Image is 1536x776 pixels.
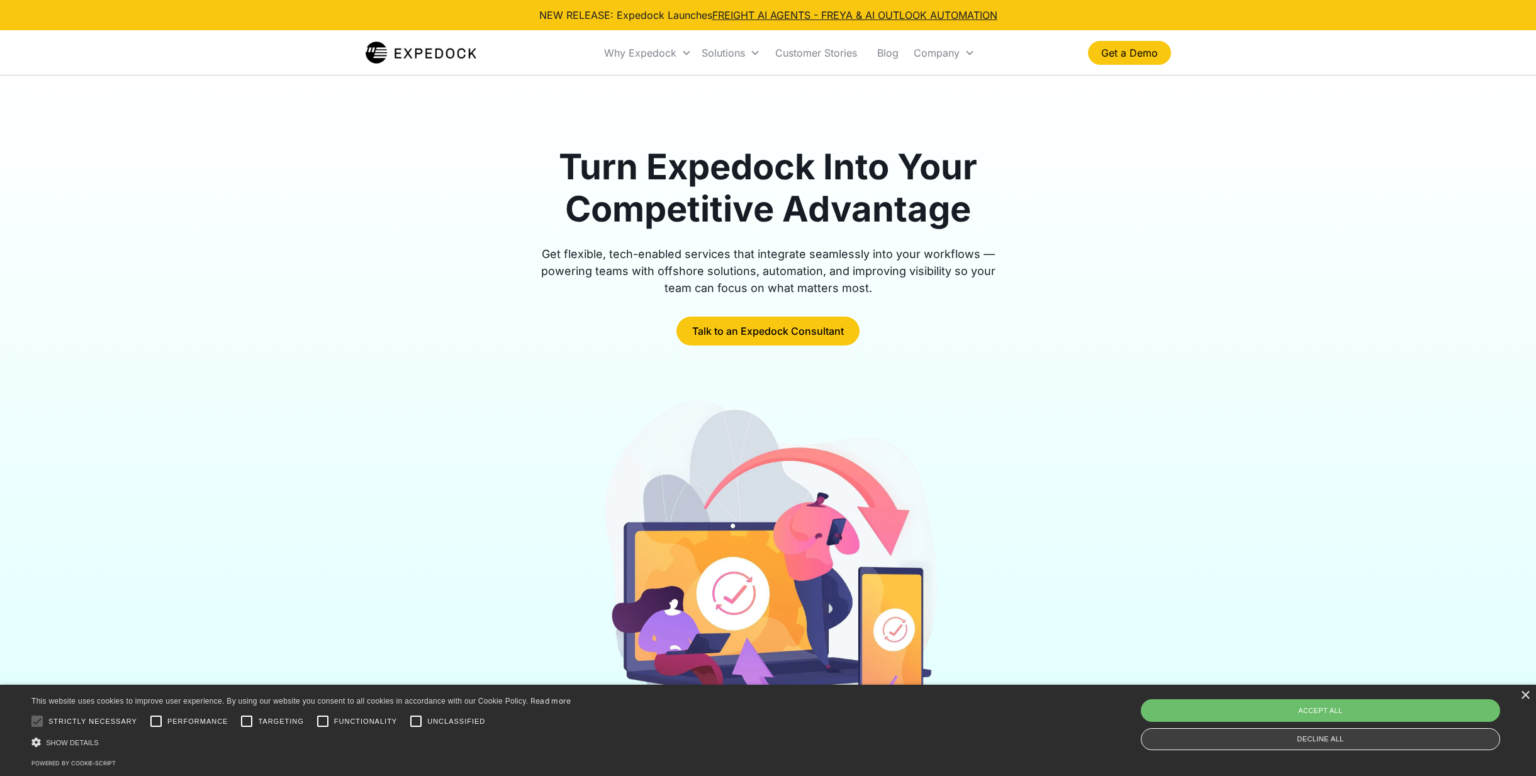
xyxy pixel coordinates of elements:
[539,8,997,23] div: NEW RELEASE: Expedock Launches
[1088,41,1171,65] a: Get a Demo
[530,696,571,706] a: Read more
[366,40,477,65] a: home
[31,736,571,749] div: Show details
[702,47,745,59] div: Solutions
[334,716,397,727] span: Functionality
[914,47,960,59] div: Company
[596,396,940,736] img: arrow pointing to cellphone from laptop, and arrow from laptop to cellphone
[527,245,1010,296] div: Get flexible, tech-enabled services that integrate seamlessly into your workflows — powering team...
[1520,691,1530,700] div: Close
[527,146,1010,230] h1: Turn Expedock Into Your Competitive Advantage
[676,317,860,346] a: Talk to an Expedock Consultant
[712,9,997,21] a: FREIGHT AI AGENTS - FREYA & AI OUTLOOK AUTOMATION
[31,760,116,767] a: Powered by cookie-script
[366,40,477,65] img: Expedock Logo
[46,739,99,746] span: Show details
[599,31,697,74] div: Why Expedock
[604,47,676,59] div: Why Expedock
[427,716,485,727] span: Unclassified
[1473,716,1536,776] iframe: Chat Widget
[167,716,228,727] span: Performance
[867,31,909,74] a: Blog
[48,716,137,727] span: Strictly necessary
[909,31,980,74] div: Company
[697,31,765,74] div: Solutions
[258,716,303,727] span: Targeting
[1141,728,1500,750] div: Decline all
[1141,699,1500,722] div: Accept all
[765,31,867,74] a: Customer Stories
[31,697,528,706] span: This website uses cookies to improve user experience. By using our website you consent to all coo...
